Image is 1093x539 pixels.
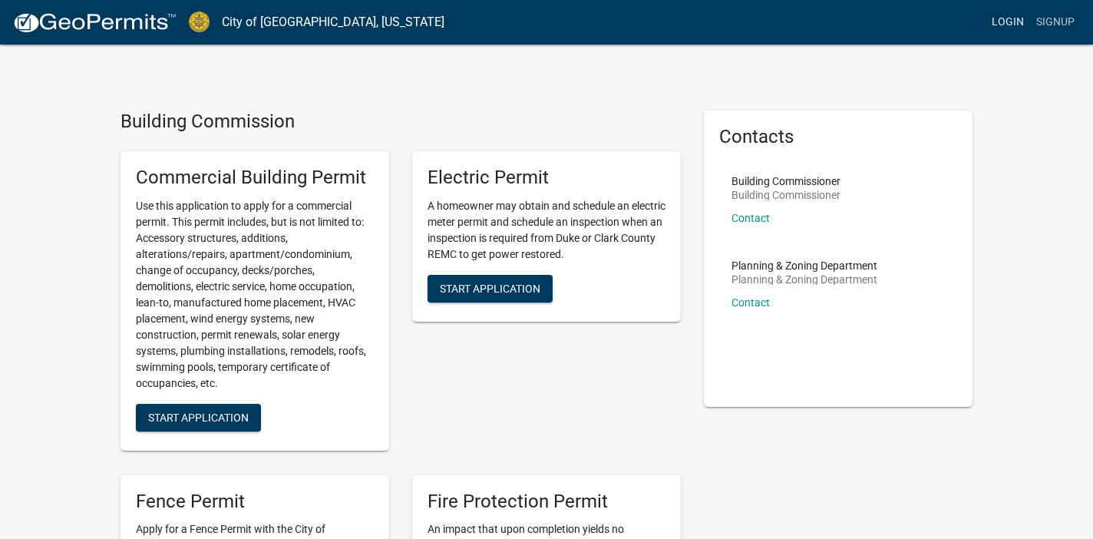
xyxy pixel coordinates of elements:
[189,12,210,32] img: City of Jeffersonville, Indiana
[121,111,681,133] h4: Building Commission
[731,212,770,224] a: Contact
[731,190,840,200] p: Building Commissioner
[986,8,1030,37] a: Login
[136,167,374,189] h5: Commercial Building Permit
[731,296,770,309] a: Contact
[428,198,665,263] p: A homeowner may obtain and schedule an electric meter permit and schedule an inspection when an i...
[731,274,877,285] p: Planning & Zoning Department
[428,167,665,189] h5: Electric Permit
[731,176,840,187] p: Building Commissioner
[1030,8,1081,37] a: Signup
[731,260,877,271] p: Planning & Zoning Department
[148,411,249,423] span: Start Application
[428,491,665,513] h5: Fire Protection Permit
[136,491,374,513] h5: Fence Permit
[719,126,957,148] h5: Contacts
[136,404,261,432] button: Start Application
[136,198,374,392] p: Use this application to apply for a commercial permit. This permit includes, but is not limited t...
[440,282,540,294] span: Start Application
[222,9,444,35] a: City of [GEOGRAPHIC_DATA], [US_STATE]
[428,275,553,303] button: Start Application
